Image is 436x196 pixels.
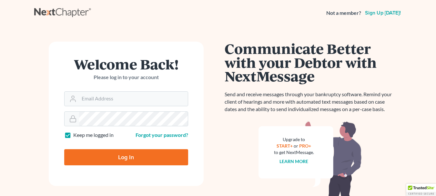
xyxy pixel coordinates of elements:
[64,74,188,81] p: Please log in to your account
[277,143,293,149] a: START+
[279,159,308,164] a: Learn more
[64,57,188,71] h1: Welcome Back!
[274,149,314,156] div: to get NextMessage.
[326,9,361,17] strong: Not a member?
[64,149,188,165] input: Log In
[136,132,188,138] a: Forgot your password?
[73,131,114,139] label: Keep me logged in
[225,42,396,83] h1: Communicate Better with your Debtor with NextMessage
[225,91,396,113] p: Send and receive messages through your bankruptcy software. Remind your client of hearings and mo...
[294,143,298,149] span: or
[79,92,188,106] input: Email Address
[364,10,402,15] a: Sign up [DATE]!
[299,143,311,149] a: PRO+
[406,184,436,196] div: TrustedSite Certified
[274,136,314,143] div: Upgrade to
